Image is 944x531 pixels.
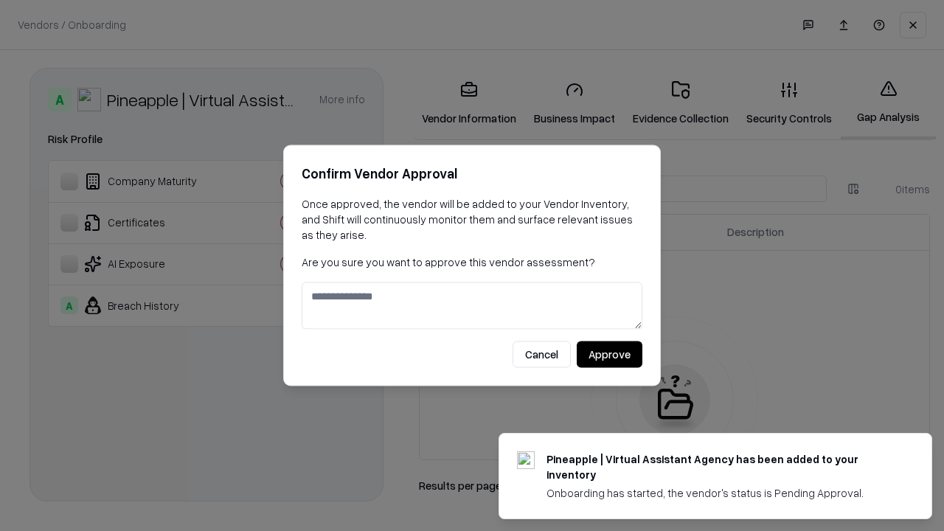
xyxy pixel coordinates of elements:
div: Pineapple | Virtual Assistant Agency has been added to your inventory [546,451,896,482]
button: Cancel [513,341,571,368]
p: Once approved, the vendor will be added to your Vendor Inventory, and Shift will continuously mon... [302,196,642,243]
h2: Confirm Vendor Approval [302,163,642,184]
button: Approve [577,341,642,368]
div: Onboarding has started, the vendor's status is Pending Approval. [546,485,896,501]
img: trypineapple.com [517,451,535,469]
p: Are you sure you want to approve this vendor assessment? [302,254,642,270]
